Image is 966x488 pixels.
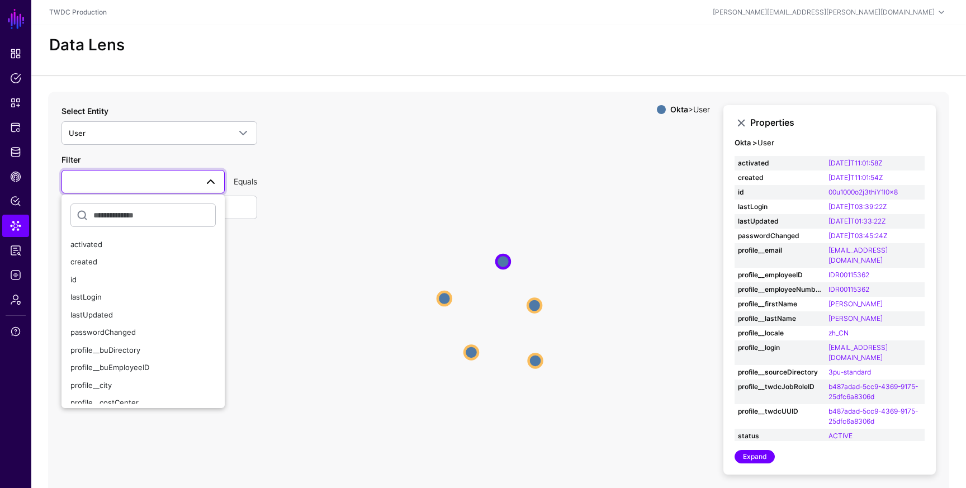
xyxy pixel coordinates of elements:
a: ACTIVE [828,432,853,440]
span: profile__costCenter [70,398,139,407]
button: profile__buDirectory [61,342,225,359]
a: Logs [2,264,29,286]
strong: Okta [670,105,688,114]
span: Policy Lens [10,196,21,207]
a: [DATE]T11:01:54Z [828,173,883,182]
div: [PERSON_NAME][EMAIL_ADDRESS][PERSON_NAME][DOMAIN_NAME] [713,7,935,17]
span: CAEP Hub [10,171,21,182]
span: profile__buDirectory [70,345,140,354]
a: zh_CN [828,329,849,337]
a: [DATE]T11:01:58Z [828,159,882,167]
span: lastUpdated [70,310,113,319]
strong: created [738,173,822,183]
button: id [61,271,225,289]
span: User [69,129,86,138]
span: lastLogin [70,292,102,301]
strong: profile__sourceDirectory [738,367,822,377]
button: profile__buEmployeeID [61,359,225,377]
a: Expand [735,450,775,463]
a: Snippets [2,92,29,114]
span: Identity Data Fabric [10,146,21,158]
a: [PERSON_NAME] [828,314,883,323]
a: 00u1000o2j3thiY1l0x8 [828,188,898,196]
button: lastLogin [61,288,225,306]
a: Access Reporting [2,239,29,262]
strong: profile__locale [738,328,822,338]
span: activated [70,240,102,249]
span: Access Reporting [10,245,21,256]
button: profile__costCenter [61,394,225,412]
span: Protected Systems [10,122,21,133]
a: TWDC Production [49,8,107,16]
span: Policies [10,73,21,84]
h3: Properties [750,117,925,128]
a: Dashboard [2,42,29,65]
a: [PERSON_NAME] [828,300,883,308]
span: created [70,257,97,266]
strong: profile__employeeID [738,270,822,280]
strong: passwordChanged [738,231,822,241]
label: Select Entity [61,105,108,117]
a: 3pu-standard [828,368,871,376]
a: IDR00115362 [828,271,869,279]
strong: lastUpdated [738,216,822,226]
strong: profile__lastName [738,314,822,324]
button: passwordChanged [61,324,225,342]
button: profile__city [61,377,225,395]
a: Policies [2,67,29,89]
a: IDR00115362 [828,285,869,293]
strong: id [738,187,822,197]
button: created [61,253,225,271]
a: CAEP Hub [2,165,29,188]
a: SGNL [7,7,26,31]
button: lastUpdated [61,306,225,324]
strong: profile__twdcUUID [738,406,822,416]
span: profile__buEmployeeID [70,363,149,372]
a: [DATE]T03:39:22Z [828,202,887,211]
button: activated [61,236,225,254]
span: id [70,275,77,284]
span: Logs [10,269,21,281]
a: Policy Lens [2,190,29,212]
h4: User [735,139,925,148]
a: Protected Systems [2,116,29,139]
span: Admin [10,294,21,305]
a: [EMAIL_ADDRESS][DOMAIN_NAME] [828,343,888,362]
div: > User [668,105,712,114]
a: [DATE]T01:33:22Z [828,217,885,225]
strong: profile__twdcJobRoleID [738,382,822,392]
span: profile__city [70,381,112,390]
label: Filter [61,154,80,165]
a: Data Lens [2,215,29,237]
strong: lastLogin [738,202,822,212]
strong: activated [738,158,822,168]
strong: profile__firstName [738,299,822,309]
strong: profile__employeeNumber [738,285,822,295]
a: [EMAIL_ADDRESS][DOMAIN_NAME] [828,246,888,264]
a: b487adad-5cc9-4369-9175-25dfc6a8306d [828,382,918,401]
span: Support [10,326,21,337]
strong: status [738,431,822,441]
strong: profile__login [738,343,822,353]
a: Identity Data Fabric [2,141,29,163]
span: Data Lens [10,220,21,231]
h2: Data Lens [49,36,125,55]
a: Admin [2,288,29,311]
a: [DATE]T03:45:24Z [828,231,887,240]
span: passwordChanged [70,328,136,337]
strong: profile__email [738,245,822,255]
div: Equals [229,176,262,187]
strong: Okta > [735,138,757,147]
span: Dashboard [10,48,21,59]
a: b487adad-5cc9-4369-9175-25dfc6a8306d [828,407,918,425]
span: Snippets [10,97,21,108]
